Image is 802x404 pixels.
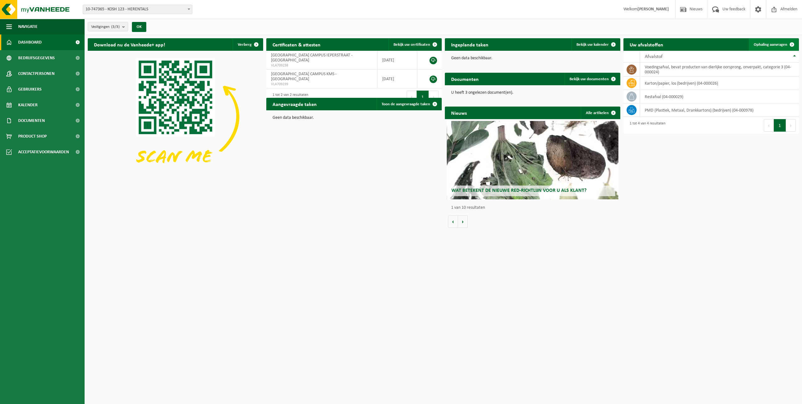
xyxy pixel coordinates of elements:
span: Product Shop [18,129,47,144]
h2: Nieuws [445,107,473,119]
h2: Download nu de Vanheede+ app! [88,38,171,50]
a: Bekijk uw documenten [565,73,620,85]
a: Ophaling aanvragen [749,38,798,51]
button: 1 [774,119,786,132]
strong: [PERSON_NAME] [638,7,669,12]
span: Vestigingen [91,22,120,32]
td: PMD (Plastiek, Metaal, Drankkartons) (bedrijven) (04-000978) [640,103,799,117]
h2: Uw afvalstoffen [623,38,669,50]
p: 1 van 10 resultaten [451,206,617,210]
a: Bekijk uw certificaten [388,38,441,51]
span: Bekijk uw kalender [576,43,609,47]
a: Bekijk uw kalender [571,38,620,51]
td: [DATE] [378,70,417,88]
td: voedingsafval, bevat producten van dierlijke oorsprong, onverpakt, categorie 3 (04-000024) [640,63,799,76]
span: Kalender [18,97,38,113]
span: Bekijk uw certificaten [393,43,430,47]
button: OK [132,22,146,32]
a: Alle artikelen [581,107,620,119]
p: U heeft 3 ongelezen document(en). [451,91,614,95]
button: Vorige [448,215,458,228]
button: Volgende [458,215,468,228]
td: restafval (04-000029) [640,90,799,103]
h2: Aangevraagde taken [266,98,323,110]
span: VLA709239 [271,82,372,87]
span: VLA709238 [271,63,372,68]
span: 10-747365 - KOSH 123 - HERENTALS [83,5,192,14]
button: Vestigingen(3/3) [88,22,128,31]
span: [GEOGRAPHIC_DATA] CAMPUS IEPERSTRAAT - [GEOGRAPHIC_DATA] [271,53,352,63]
button: Next [786,119,796,132]
p: Geen data beschikbaar. [451,56,614,60]
span: Ophaling aanvragen [754,43,787,47]
h2: Ingeplande taken [445,38,495,50]
td: karton/papier, los (bedrijven) (04-000026) [640,76,799,90]
span: Dashboard [18,34,42,50]
span: Acceptatievoorwaarden [18,144,69,160]
button: Verberg [233,38,263,51]
button: Previous [764,119,774,132]
span: Toon de aangevraagde taken [382,102,430,106]
img: Download de VHEPlus App [88,51,263,182]
span: Bedrijfsgegevens [18,50,55,66]
div: 1 tot 2 van 2 resultaten [269,90,308,104]
span: Wat betekent de nieuwe RED-richtlijn voor u als klant? [451,188,586,193]
h2: Documenten [445,73,485,85]
span: Documenten [18,113,45,129]
a: Toon de aangevraagde taken [377,98,441,110]
div: 1 tot 4 van 4 resultaten [627,118,665,132]
h2: Certificaten & attesten [266,38,327,50]
span: Bekijk uw documenten [570,77,609,81]
td: [DATE] [378,51,417,70]
span: [GEOGRAPHIC_DATA] CAMPUS KMS - [GEOGRAPHIC_DATA] [271,72,336,81]
button: Previous [407,91,417,103]
count: (3/3) [111,25,120,29]
span: Verberg [238,43,252,47]
button: Next [429,91,439,103]
button: 1 [417,91,429,103]
span: Afvalstof [645,54,663,59]
span: Gebruikers [18,81,42,97]
span: Navigatie [18,19,38,34]
a: Wat betekent de nieuwe RED-richtlijn voor u als klant? [447,121,619,199]
span: Contactpersonen [18,66,55,81]
p: Geen data beschikbaar. [273,116,435,120]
